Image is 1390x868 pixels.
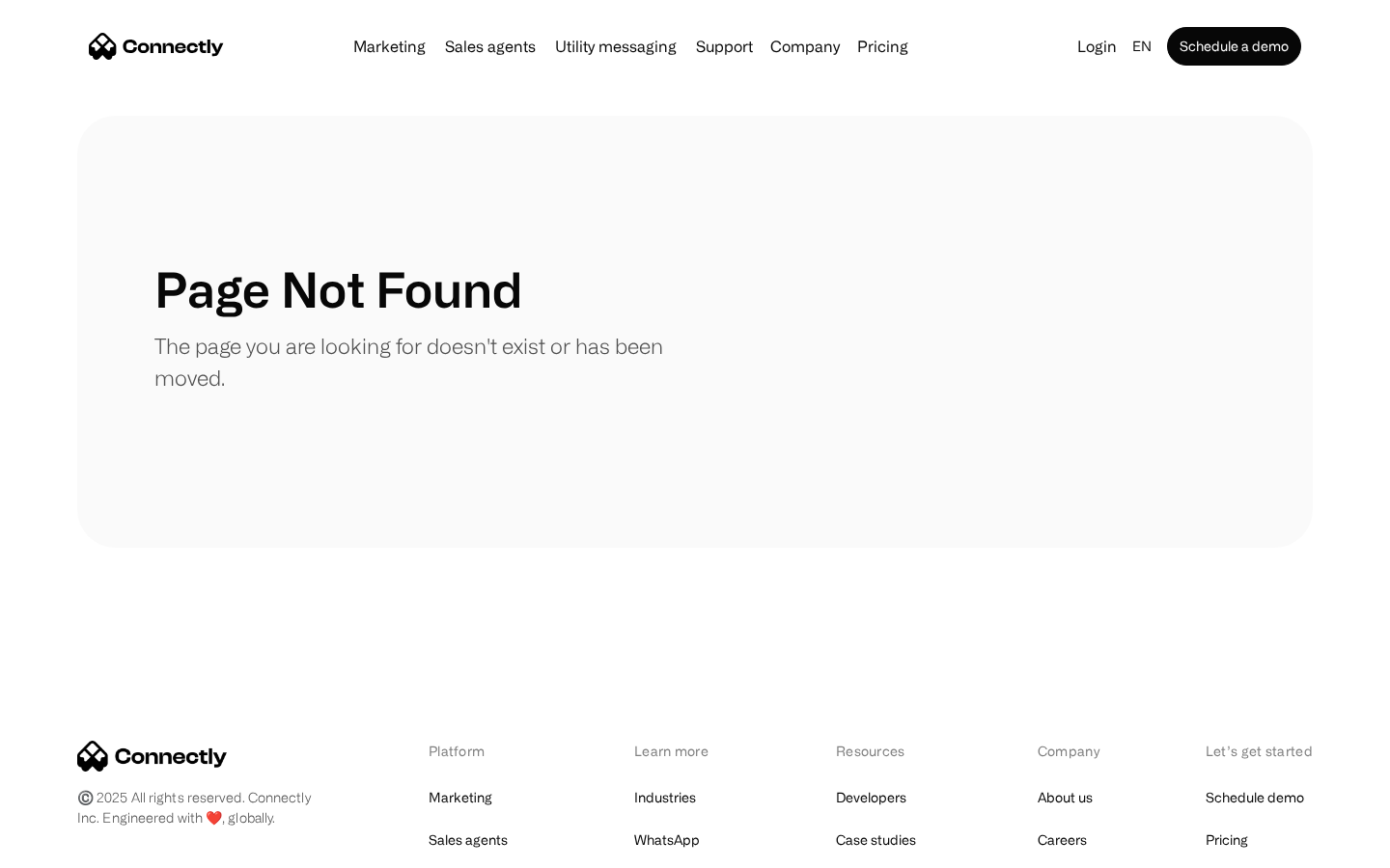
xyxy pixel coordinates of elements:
[19,832,116,861] aside: Language selected: English
[346,39,433,54] a: Marketing
[770,33,840,60] div: Company
[634,827,700,854] a: WhatsApp
[1038,827,1087,854] a: Careers
[1167,27,1301,66] a: Schedule a demo
[836,827,916,854] a: Case studies
[634,784,696,811] a: Industries
[437,39,543,54] a: Sales agents
[1038,784,1093,811] a: About us
[1132,33,1152,60] div: en
[849,39,916,54] a: Pricing
[836,784,906,811] a: Developers
[688,39,761,54] a: Support
[1070,33,1125,60] a: Login
[1206,784,1304,811] a: Schedule demo
[429,784,492,811] a: Marketing
[1038,741,1105,761] div: Company
[429,741,534,761] div: Platform
[1206,741,1313,761] div: Let’s get started
[1206,827,1248,854] a: Pricing
[634,741,736,761] div: Learn more
[154,260,522,318] h1: Page Not Found
[836,741,937,761] div: Resources
[429,827,508,854] a: Sales agents
[547,39,684,54] a: Utility messaging
[154,330,695,393] p: The page you are looking for doesn't exist or has been moved.
[39,834,116,861] ul: Language list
